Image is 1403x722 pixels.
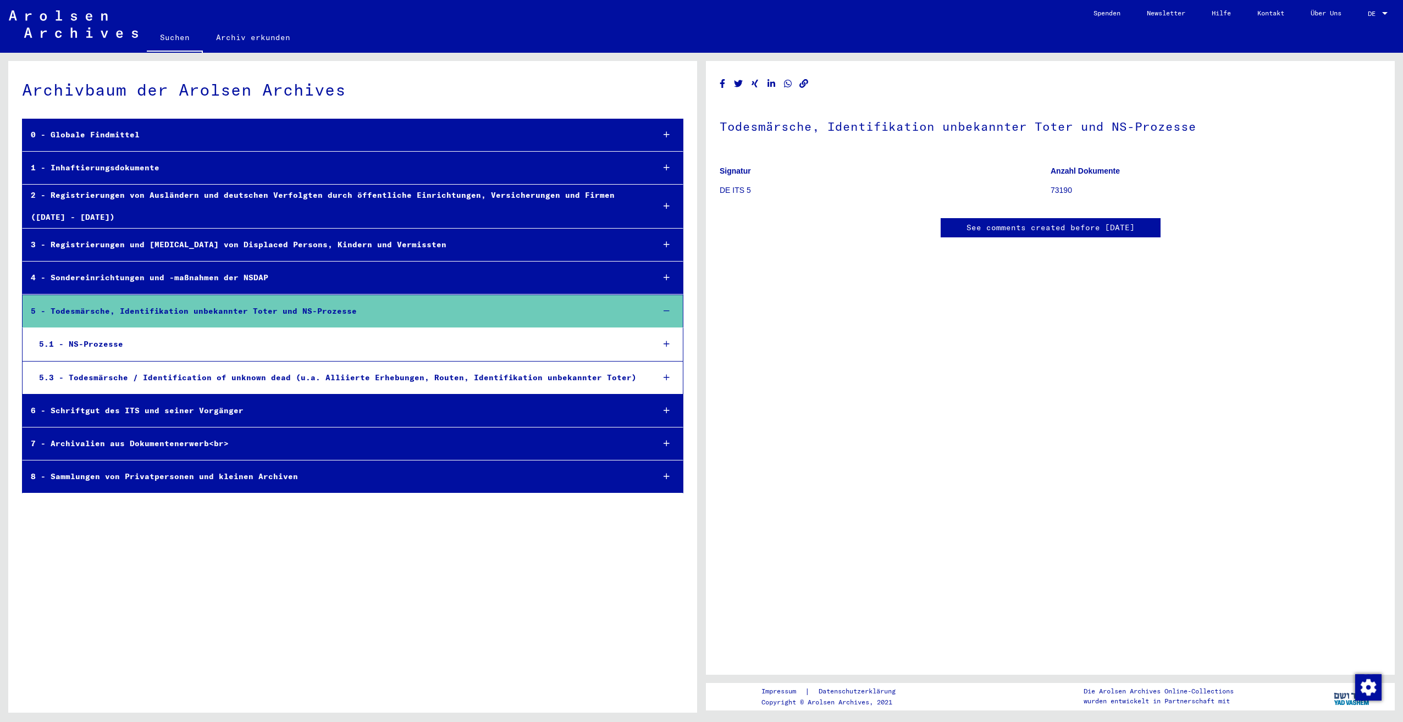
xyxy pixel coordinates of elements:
[23,433,645,454] div: 7 - Archivalien aus Dokumentenerwerb<br>
[766,77,777,91] button: Share on LinkedIn
[23,185,645,227] div: 2 - Registrierungen von Ausländern und deutschen Verfolgten durch öffentliche Einrichtungen, Vers...
[23,301,645,322] div: 5 - Todesmärsche, Identifikation unbekannter Toter und NS-Prozesse
[9,10,138,38] img: Arolsen_neg.svg
[810,686,909,697] a: Datenschutzerklärung
[1084,696,1234,706] p: wurden entwickelt in Partnerschaft mit
[22,77,683,102] div: Archivbaum der Arolsen Archives
[147,24,203,53] a: Suchen
[23,157,645,179] div: 1 - Inhaftierungsdokumente
[720,185,1050,196] p: DE ITS 5
[1051,166,1120,175] b: Anzahl Dokumente
[1084,686,1234,696] p: Die Arolsen Archives Online-Collections
[31,367,645,388] div: 5.3 - Todesmärsche / Identification of unknown dead (u.a. Alliierte Erhebungen, Routen, Identifik...
[720,101,1381,149] h1: Todesmärsche, Identifikation unbekannter Toter und NS-Prozesse
[23,124,645,146] div: 0 - Globale Findmittel
[203,24,303,51] a: Archiv erkunden
[761,697,909,707] p: Copyright © Arolsen Archives, 2021
[782,77,794,91] button: Share on WhatsApp
[23,466,645,487] div: 8 - Sammlungen von Privatpersonen und kleinen Archiven
[1051,185,1381,196] p: 73190
[798,77,810,91] button: Copy link
[1368,10,1380,18] span: DE
[761,686,805,697] a: Impressum
[761,686,909,697] div: |
[1355,674,1381,700] div: Zustimmung ändern
[733,77,744,91] button: Share on Twitter
[1332,682,1373,710] img: yv_logo.png
[749,77,761,91] button: Share on Xing
[31,334,645,355] div: 5.1 - NS-Prozesse
[1355,674,1382,701] img: Zustimmung ändern
[23,400,645,421] div: 6 - Schriftgut des ITS und seiner Vorgänger
[966,222,1135,234] a: See comments created before [DATE]
[720,166,751,175] b: Signatur
[717,77,728,91] button: Share on Facebook
[23,267,645,288] div: 4 - Sondereinrichtungen und -maßnahmen der NSDAP
[23,234,645,256] div: 3 - Registrierungen und [MEDICAL_DATA] von Displaced Persons, Kindern und Vermissten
